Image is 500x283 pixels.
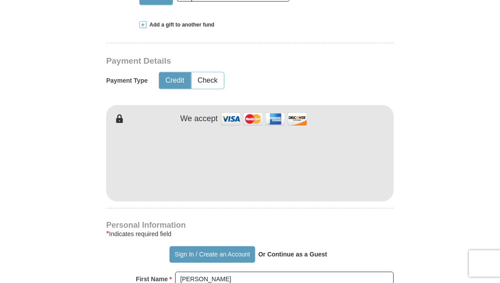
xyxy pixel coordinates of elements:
[159,73,191,89] button: Credit
[181,114,218,124] h4: We accept
[106,56,332,66] h3: Payment Details
[106,77,148,84] h5: Payment Type
[106,229,394,240] div: Indicates required field
[220,110,308,129] img: credit cards accepted
[192,73,224,89] button: Check
[106,222,394,229] h4: Personal Information
[258,251,327,258] strong: Or Continue as a Guest
[169,246,255,263] button: Sign In / Create an Account
[146,21,215,29] span: Add a gift to another fund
